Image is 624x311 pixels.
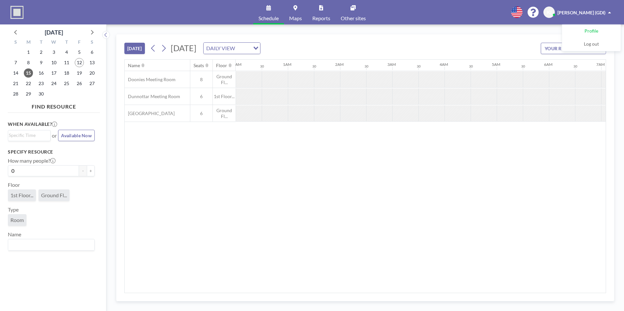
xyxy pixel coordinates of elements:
[11,79,20,88] span: Sunday, September 21, 2025
[125,77,176,82] span: Doonies Meeting Room
[8,157,55,164] label: How many people?
[547,9,552,15] span: K(
[75,79,84,88] span: Friday, September 26, 2025
[492,62,500,67] div: 5AM
[87,165,95,176] button: +
[194,63,204,68] div: Seats
[79,165,87,176] button: -
[562,38,620,51] a: Log out
[341,16,366,21] span: Other sites
[213,74,236,85] span: Ground Fl...
[128,63,140,68] div: Name
[41,192,67,199] span: Ground Fl...
[8,239,94,250] div: Search for option
[73,38,86,47] div: F
[387,62,396,67] div: 3AM
[49,79,58,88] span: Wednesday, September 24, 2025
[190,94,212,99] span: 6
[11,89,20,98] span: Sunday, September 28, 2025
[289,16,302,21] span: Maps
[125,111,175,116] span: [GEOGRAPHIC_DATA]
[49,48,58,57] span: Wednesday, September 3, 2025
[87,68,97,78] span: Saturday, September 20, 2025
[190,111,212,116] span: 6
[335,62,344,67] div: 2AM
[24,68,33,78] span: Monday, September 15, 2025
[62,68,71,78] span: Thursday, September 18, 2025
[585,28,598,35] span: Profile
[584,41,599,48] span: Log out
[87,48,97,57] span: Saturday, September 6, 2025
[8,206,19,213] label: Type
[8,149,95,155] h3: Specify resource
[24,58,33,67] span: Monday, September 8, 2025
[204,43,260,54] div: Search for option
[9,38,22,47] div: S
[24,48,33,57] span: Monday, September 1, 2025
[216,63,227,68] div: Floor
[10,6,23,19] img: organization-logo
[312,64,316,68] div: 30
[125,94,180,99] span: Dunnottar Meeting Room
[22,38,35,47] div: M
[258,16,279,21] span: Schedule
[75,48,84,57] span: Friday, September 5, 2025
[49,58,58,67] span: Wednesday, September 10, 2025
[10,217,24,223] span: Room
[61,133,92,138] span: Available Now
[440,62,448,67] div: 4AM
[45,28,63,37] div: [DATE]
[75,58,84,67] span: Friday, September 12, 2025
[35,38,48,47] div: T
[9,132,47,139] input: Search for option
[10,192,33,199] span: 1st Floor...
[37,79,46,88] span: Tuesday, September 23, 2025
[62,48,71,57] span: Thursday, September 4, 2025
[237,44,249,52] input: Search for option
[49,68,58,78] span: Wednesday, September 17, 2025
[24,79,33,88] span: Monday, September 22, 2025
[213,108,236,119] span: Ground Fl...
[75,68,84,78] span: Friday, September 19, 2025
[48,38,60,47] div: W
[87,58,97,67] span: Saturday, September 13, 2025
[541,43,606,54] button: YOUR RESERVATIONS
[596,62,605,67] div: 7AM
[8,231,21,238] label: Name
[312,16,330,21] span: Reports
[231,62,242,67] div: 12AM
[11,68,20,78] span: Sunday, September 14, 2025
[37,68,46,78] span: Tuesday, September 16, 2025
[9,241,91,249] input: Search for option
[124,43,145,54] button: [DATE]
[544,62,553,67] div: 6AM
[62,58,71,67] span: Thursday, September 11, 2025
[62,79,71,88] span: Thursday, September 25, 2025
[37,48,46,57] span: Tuesday, September 2, 2025
[521,64,525,68] div: 30
[260,64,264,68] div: 30
[11,58,20,67] span: Sunday, September 7, 2025
[469,64,473,68] div: 30
[87,79,97,88] span: Saturday, September 27, 2025
[417,64,421,68] div: 30
[213,94,236,99] span: 1st Floor...
[557,10,605,15] span: [PERSON_NAME] (GDI)
[24,89,33,98] span: Monday, September 29, 2025
[562,25,620,38] a: Profile
[190,77,212,82] span: 8
[86,38,98,47] div: S
[60,38,73,47] div: T
[171,43,196,53] span: [DATE]
[52,132,57,139] span: or
[37,58,46,67] span: Tuesday, September 9, 2025
[205,44,236,52] span: DAILY VIEW
[573,64,577,68] div: 30
[365,64,368,68] div: 30
[37,89,46,98] span: Tuesday, September 30, 2025
[8,182,20,188] label: Floor
[283,62,291,67] div: 1AM
[58,130,95,141] button: Available Now
[8,101,100,110] h4: FIND RESOURCE
[8,130,50,140] div: Search for option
